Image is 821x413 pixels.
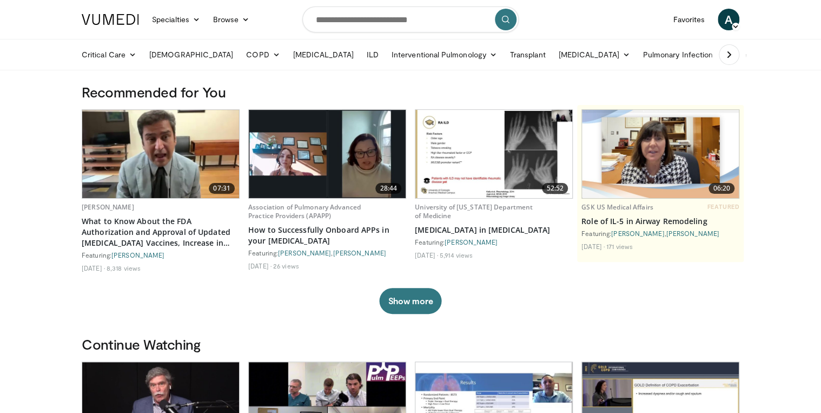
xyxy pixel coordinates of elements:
[611,230,664,237] a: [PERSON_NAME]
[415,225,573,235] a: [MEDICAL_DATA] in [MEDICAL_DATA]
[207,9,256,30] a: Browse
[111,251,164,259] a: [PERSON_NAME]
[637,44,730,65] a: Pulmonary Infection
[273,261,299,270] li: 26 views
[542,183,568,194] span: 52:52
[82,110,239,198] a: 07:31
[107,264,141,272] li: 8,318 views
[82,83,739,101] h3: Recommended for You
[440,251,473,259] li: 5,914 views
[75,44,143,65] a: Critical Care
[666,230,719,237] a: [PERSON_NAME]
[581,242,605,251] li: [DATE]
[82,264,105,272] li: [DATE]
[82,336,739,353] h3: Continue Watching
[82,202,134,212] a: [PERSON_NAME]
[240,44,286,65] a: COPD
[581,202,653,212] a: GSK US Medical Affairs
[143,44,240,65] a: [DEMOGRAPHIC_DATA]
[82,251,240,259] div: Featuring:
[82,14,139,25] img: VuMedi Logo
[415,110,572,198] a: 52:52
[82,110,239,198] img: a1e50555-b2fd-4845-bfdc-3eac51376964.620x360_q85_upscale.jpg
[606,242,633,251] li: 171 views
[248,248,406,257] div: Featuring: ,
[385,44,504,65] a: Interventional Pulmonology
[445,238,498,246] a: [PERSON_NAME]
[302,6,519,32] input: Search topics, interventions
[209,183,235,194] span: 07:31
[581,216,739,227] a: Role of IL-5 in Airway Remodeling
[82,216,240,248] a: What to Know About the FDA Authorization and Approval of Updated [MEDICAL_DATA] Vaccines, Increas...
[581,229,739,238] div: Featuring: ,
[360,44,385,65] a: ILD
[707,203,739,211] span: FEATURED
[248,261,272,270] li: [DATE]
[415,110,572,198] img: 9d501fbd-9974-4104-9b57-c5e924c7b363.620x360_q85_upscale.jpg
[248,225,406,246] a: How to Successfully Onboard APPs in your [MEDICAL_DATA]
[415,238,573,246] div: Featuring:
[375,183,401,194] span: 28:44
[666,9,711,30] a: Favorites
[278,249,331,257] a: [PERSON_NAME]
[718,9,739,30] a: A
[249,110,406,198] a: 28:44
[415,251,438,259] li: [DATE]
[333,249,386,257] a: [PERSON_NAME]
[248,202,361,220] a: Association of Pulmonary Advanced Practice Providers (APAPP)
[145,9,207,30] a: Specialties
[552,44,636,65] a: [MEDICAL_DATA]
[582,110,739,198] a: 06:20
[287,44,360,65] a: [MEDICAL_DATA]
[249,110,406,198] img: a8d58a4c-c819-47d5-b7a0-f75158d1e905.620x360_q85_upscale.jpg
[415,202,533,220] a: University of [US_STATE] Department of Medicine
[379,288,441,314] button: Show more
[709,183,734,194] span: 06:20
[582,110,739,198] img: c5059ee8-8c1c-4b79-af0f-b6fd60368875.png.620x360_q85_upscale.jpg
[504,44,552,65] a: Transplant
